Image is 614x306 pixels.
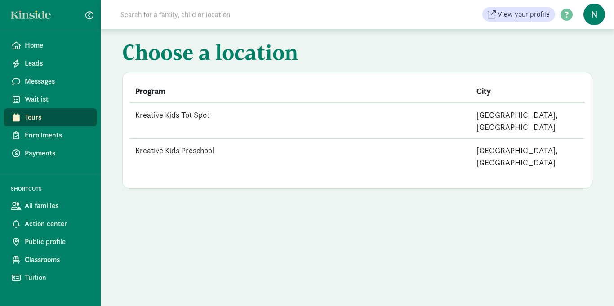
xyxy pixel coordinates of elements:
[583,4,605,25] span: n
[122,40,592,68] h1: Choose a location
[4,251,97,269] a: Classrooms
[25,236,90,247] span: Public profile
[4,144,97,162] a: Payments
[4,54,97,72] a: Leads
[471,80,585,103] th: City
[4,233,97,251] a: Public profile
[4,36,97,54] a: Home
[115,5,367,23] input: Search for a family, child or location
[25,254,90,265] span: Classrooms
[4,90,97,108] a: Waitlist
[4,269,97,287] a: Tuition
[498,9,550,20] span: View your profile
[4,108,97,126] a: Tours
[25,112,90,123] span: Tours
[130,103,471,139] td: Kreative Kids Tot Spot
[4,197,97,215] a: All families
[130,80,471,103] th: Program
[25,272,90,283] span: Tuition
[25,148,90,159] span: Payments
[4,72,97,90] a: Messages
[25,40,90,51] span: Home
[471,103,585,139] td: [GEOGRAPHIC_DATA], [GEOGRAPHIC_DATA]
[25,58,90,69] span: Leads
[25,94,90,105] span: Waitlist
[25,130,90,141] span: Enrollments
[4,126,97,144] a: Enrollments
[482,7,555,22] a: View your profile
[569,263,614,306] iframe: Chat Widget
[25,76,90,87] span: Messages
[25,218,90,229] span: Action center
[25,200,90,211] span: All families
[471,139,585,174] td: [GEOGRAPHIC_DATA], [GEOGRAPHIC_DATA]
[4,215,97,233] a: Action center
[130,139,471,174] td: Kreative Kids Preschool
